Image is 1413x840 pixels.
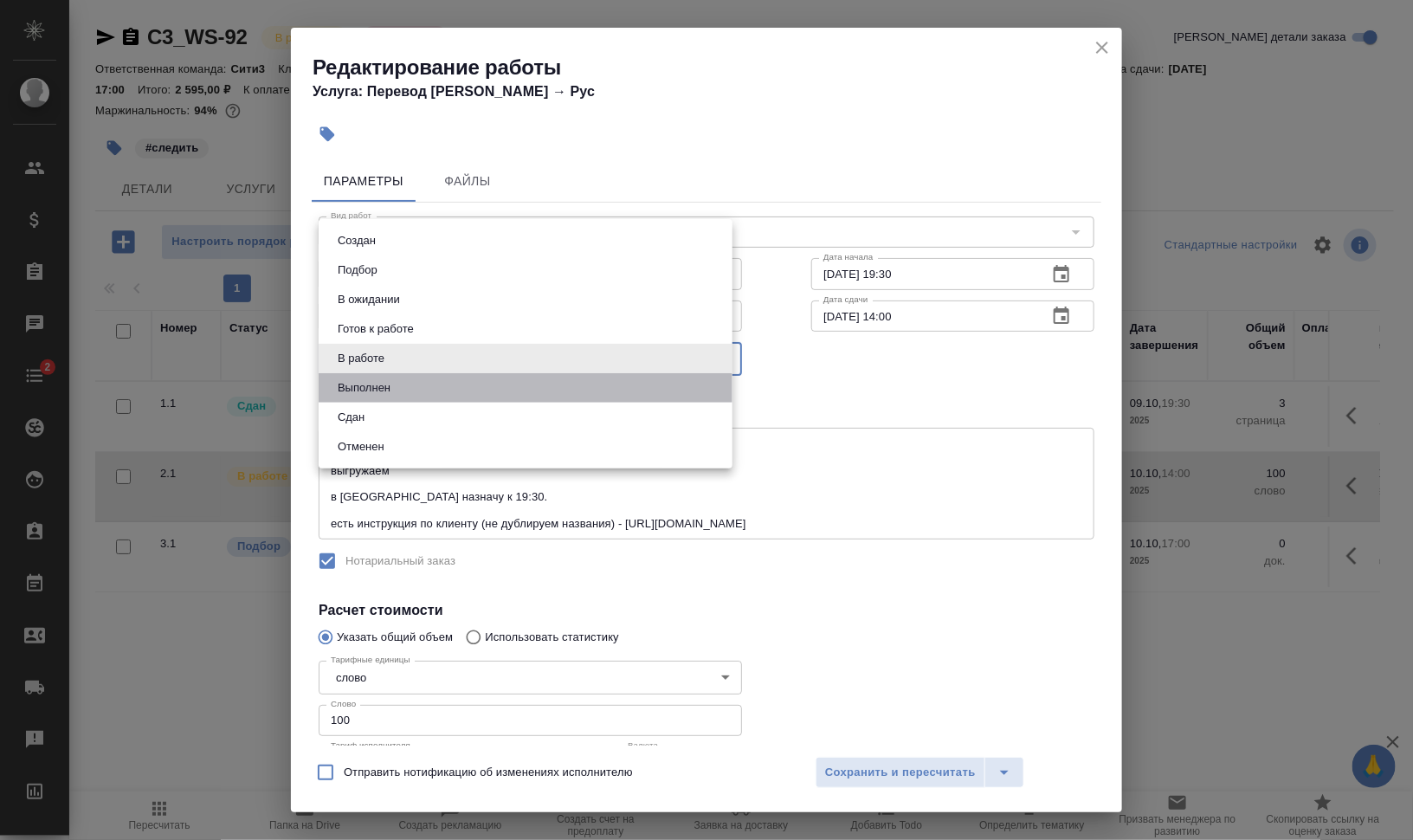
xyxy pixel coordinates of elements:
button: В ожидании [332,290,405,309]
button: Отменен [332,437,390,456]
button: Выполнен [332,378,396,397]
button: Сдан [332,408,370,427]
button: В работе [332,349,390,368]
button: Создан [332,231,381,250]
button: Готов к работе [332,320,419,339]
button: Подбор [332,261,383,280]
